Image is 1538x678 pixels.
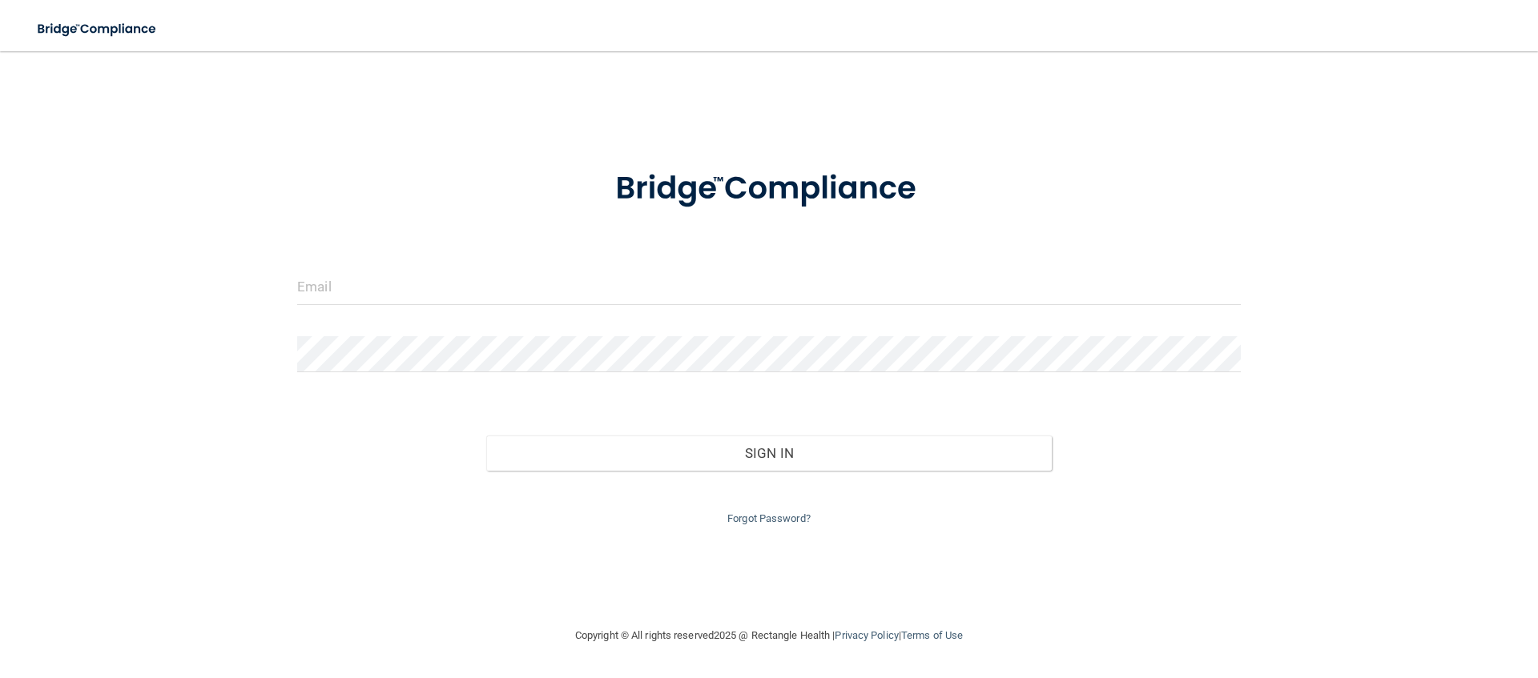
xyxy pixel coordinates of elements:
[582,147,956,231] img: bridge_compliance_login_screen.278c3ca4.svg
[297,269,1241,305] input: Email
[727,512,811,524] a: Forgot Password?
[835,629,898,641] a: Privacy Policy
[477,610,1061,661] div: Copyright © All rights reserved 2025 @ Rectangle Health | |
[901,629,963,641] a: Terms of Use
[486,435,1053,471] button: Sign In
[24,13,171,46] img: bridge_compliance_login_screen.278c3ca4.svg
